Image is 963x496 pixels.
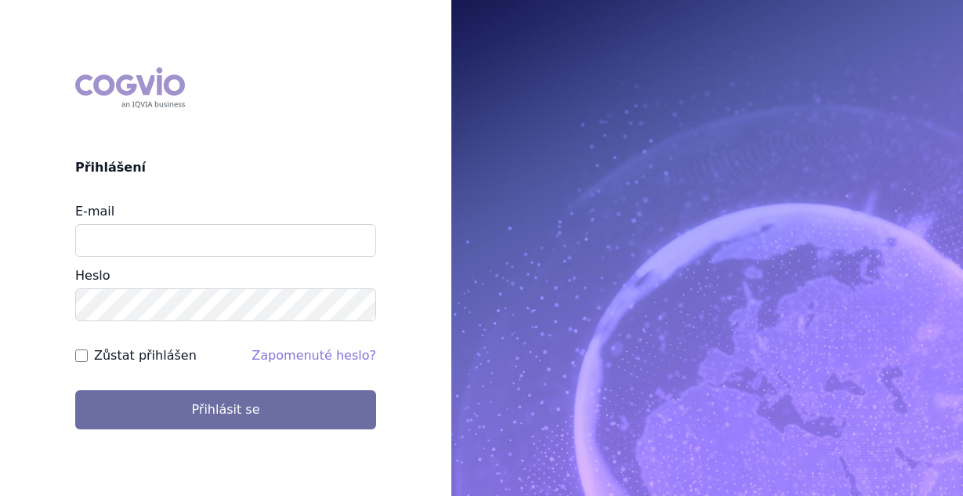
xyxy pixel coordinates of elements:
label: Heslo [75,268,110,283]
button: Přihlásit se [75,390,376,429]
a: Zapomenuté heslo? [252,348,376,363]
div: COGVIO [75,67,185,108]
h2: Přihlášení [75,158,376,177]
label: Zůstat přihlášen [94,346,197,365]
label: E-mail [75,204,114,219]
